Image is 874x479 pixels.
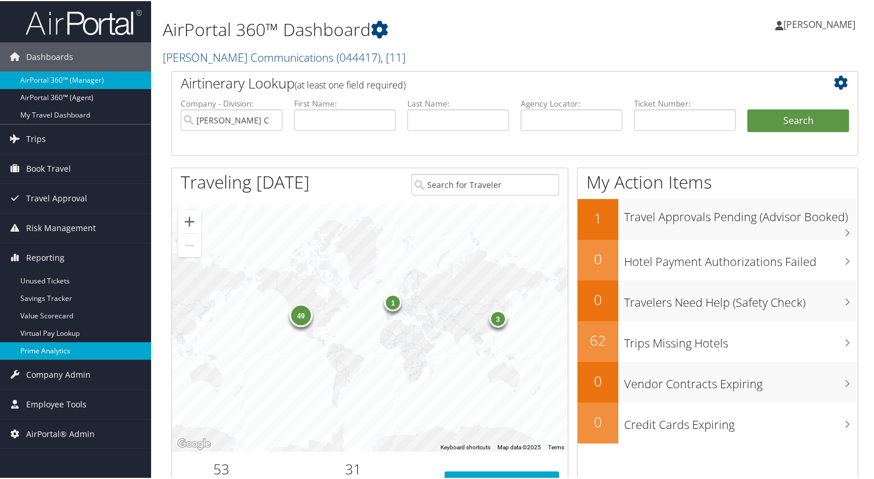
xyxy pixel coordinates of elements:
[294,97,396,108] label: First Name:
[26,183,87,212] span: Travel Approval
[26,242,65,271] span: Reporting
[578,239,858,279] a: 0Hotel Payment Authorizations Failed
[295,77,406,90] span: (at least one field required)
[26,418,95,448] span: AirPortal® Admin
[624,369,858,391] h3: Vendor Contracts Expiring
[163,48,406,64] a: [PERSON_NAME] Communications
[26,123,46,152] span: Trips
[578,279,858,320] a: 0Travelers Need Help (Safety Check)
[775,6,867,41] a: [PERSON_NAME]
[578,329,618,349] h2: 62
[578,248,618,268] h2: 0
[178,233,201,256] button: Zoom out
[624,202,858,224] h3: Travel Approvals Pending (Advisor Booked)
[178,209,201,232] button: Zoom in
[624,288,858,310] h3: Travelers Need Help (Safety Check)
[578,198,858,239] a: 1Travel Approvals Pending (Advisor Booked)
[336,48,381,64] span: ( 044417 )
[578,320,858,361] a: 62Trips Missing Hotels
[624,247,858,269] h3: Hotel Payment Authorizations Failed
[411,173,559,194] input: Search for Traveler
[280,458,427,478] h2: 31
[181,169,310,193] h1: Traveling [DATE]
[489,309,506,327] div: 3
[440,442,490,450] button: Keyboard shortcuts
[578,411,618,431] h2: 0
[175,435,213,450] a: Open this area in Google Maps (opens a new window)
[578,169,858,193] h1: My Action Items
[26,8,142,35] img: airportal-logo.png
[26,41,73,70] span: Dashboards
[26,389,87,418] span: Employee Tools
[407,97,509,108] label: Last Name:
[578,361,858,402] a: 0Vendor Contracts Expiring
[384,293,402,310] div: 1
[634,97,736,108] label: Ticket Number:
[26,153,71,182] span: Book Travel
[578,370,618,390] h2: 0
[181,458,262,478] h2: 53
[181,97,282,108] label: Company - Division:
[497,443,541,449] span: Map data ©2025
[521,97,622,108] label: Agency Locator:
[26,359,91,388] span: Company Admin
[624,328,858,350] h3: Trips Missing Hotels
[578,289,618,308] h2: 0
[624,410,858,432] h3: Credit Cards Expiring
[181,72,792,92] h2: Airtinerary Lookup
[381,48,406,64] span: , [ 11 ]
[747,108,849,132] button: Search
[548,443,564,449] a: Terms (opens in new tab)
[578,207,618,227] h2: 1
[783,17,855,30] span: [PERSON_NAME]
[163,16,632,41] h1: AirPortal 360™ Dashboard
[26,212,96,242] span: Risk Management
[289,303,312,326] div: 49
[578,402,858,442] a: 0Credit Cards Expiring
[175,435,213,450] img: Google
